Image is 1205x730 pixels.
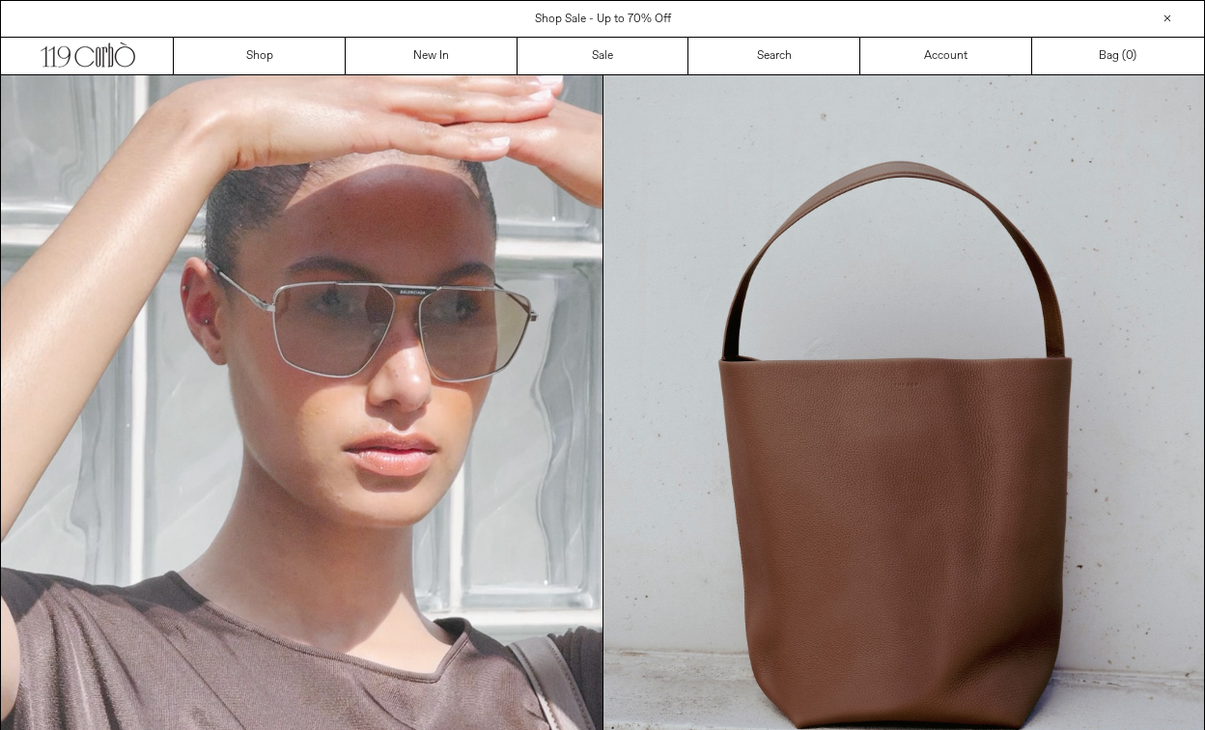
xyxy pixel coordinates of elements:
[518,38,689,74] a: Sale
[688,38,860,74] a: Search
[1126,48,1133,64] span: 0
[1126,47,1136,65] span: )
[346,38,518,74] a: New In
[174,38,346,74] a: Shop
[535,12,671,27] a: Shop Sale - Up to 70% Off
[860,38,1032,74] a: Account
[1032,38,1204,74] a: Bag ()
